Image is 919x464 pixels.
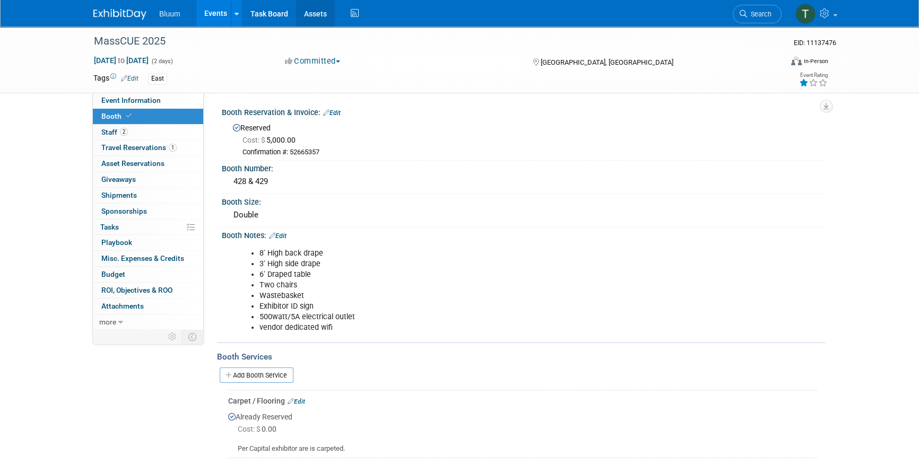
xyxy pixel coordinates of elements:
span: Event ID: 11137476 [794,39,836,47]
a: Misc. Expenses & Credits [93,251,203,266]
a: Budget [93,267,203,282]
span: Misc. Expenses & Credits [101,254,184,262]
span: Cost: $ [238,425,262,433]
td: Personalize Event Tab Strip [163,330,182,344]
img: Taylor Bradley [795,4,816,24]
div: Double [230,207,818,223]
span: Playbook [101,238,132,247]
a: Attachments [93,299,203,314]
li: 8' High back drape [259,248,703,259]
a: Edit [288,398,305,405]
span: [GEOGRAPHIC_DATA], [GEOGRAPHIC_DATA] [540,58,673,66]
li: 6' Draped table [259,269,703,280]
span: Asset Reservations [101,159,164,168]
td: Toggle Event Tabs [182,330,204,344]
a: Edit [269,232,287,240]
span: Tasks [100,223,119,231]
div: Booth Services [217,351,826,363]
span: Staff [101,128,128,136]
span: ROI, Objectives & ROO [101,286,172,294]
td: Tags [93,73,138,85]
div: Already Reserved [228,406,818,454]
li: vendor dedicated wifi [259,322,703,333]
img: Format-Inperson.png [791,57,802,65]
span: Travel Reservations [101,143,177,152]
li: 3' High side drape [259,259,703,269]
li: Two chairs [259,280,703,291]
a: Sponsorships [93,204,203,219]
span: Shipments [101,191,137,199]
span: [DATE] [DATE] [93,56,149,65]
li: Wastebasket [259,291,703,301]
div: Reserved [230,120,818,157]
div: Per Capital exhibitor are is carpeted. [228,435,818,454]
span: Attachments [101,302,144,310]
a: Booth [93,109,203,124]
a: Giveaways [93,172,203,187]
div: MassCUE 2025 [90,32,766,51]
span: 1 [169,144,177,152]
span: (2 days) [151,58,173,65]
span: more [99,318,116,326]
div: Event Rating [799,73,828,78]
a: Event Information [93,93,203,108]
img: ExhibitDay [93,9,146,20]
span: Bluum [159,10,180,18]
a: Add Booth Service [220,367,293,383]
a: Shipments [93,188,203,203]
span: Budget [101,270,125,278]
span: 0.00 [238,425,281,433]
a: Playbook [93,235,203,250]
li: Exhibitor ID sign [259,301,703,312]
span: Booth [101,112,134,120]
span: 2 [120,128,128,136]
span: 5,000.00 [242,136,300,144]
li: 500watt/5A electrical outlet [259,312,703,322]
a: Search [733,5,782,23]
div: 428 & 429 [230,173,818,190]
span: Sponsorships [101,207,147,215]
a: Travel Reservations1 [93,140,203,155]
a: Staff2 [93,125,203,140]
span: Search [747,10,771,18]
div: East [148,73,167,84]
div: Booth Reservation & Invoice: [222,104,826,118]
div: Confirmation #: 52665357 [242,148,818,157]
span: Giveaways [101,175,136,183]
div: Booth Number: [222,161,826,174]
div: Booth Notes: [222,227,826,241]
button: Committed [281,56,344,67]
i: Booth reservation complete [126,113,132,119]
a: more [93,314,203,330]
a: Tasks [93,220,203,235]
div: Event Format [719,55,828,71]
a: Edit [323,109,341,117]
span: to [116,56,126,65]
div: Carpet / Flooring [228,396,818,406]
a: Asset Reservations [93,156,203,171]
a: ROI, Objectives & ROO [93,283,203,298]
a: Edit [121,75,138,82]
div: Booth Size: [222,194,826,207]
span: Cost: $ [242,136,266,144]
span: Event Information [101,96,161,104]
div: In-Person [803,57,828,65]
